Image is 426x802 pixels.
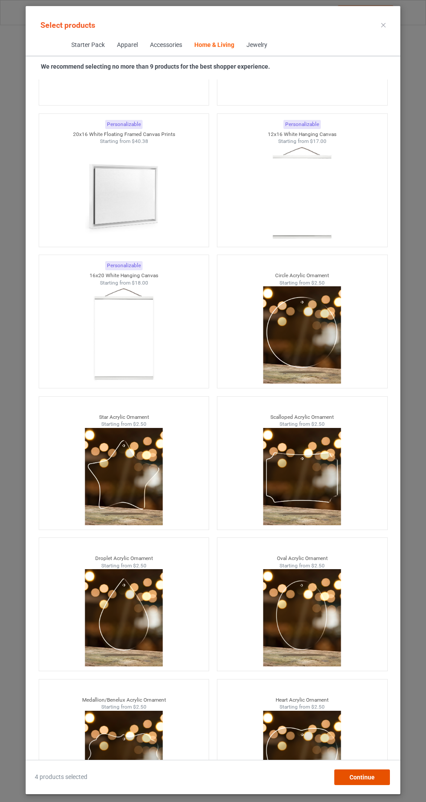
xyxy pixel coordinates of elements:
[311,704,325,710] span: $2.50
[311,563,325,569] span: $2.50
[217,421,387,428] div: Starting from
[217,555,387,562] div: Oval Acrylic Ornament
[133,421,146,427] span: $2.50
[217,131,387,138] div: 12x16 White Hanging Canvas
[39,703,209,711] div: Starting from
[263,145,341,242] img: regular.jpg
[39,562,209,570] div: Starting from
[65,35,110,56] span: Starter Pack
[263,428,341,525] img: scalloped-thumbnail.png
[39,421,209,428] div: Starting from
[39,138,209,145] div: Starting from
[131,138,148,144] span: $40.38
[39,272,209,279] div: 16x20 White Hanging Canvas
[39,696,209,704] div: Medallion/Benelux Acrylic Ornament
[246,41,267,50] div: Jewelry
[39,131,209,138] div: 20x16 White Floating Framed Canvas Prints
[39,414,209,421] div: Star Acrylic Ornament
[39,279,209,287] div: Starting from
[131,280,148,286] span: $18.00
[40,20,95,30] span: Select products
[217,414,387,421] div: Scalloped Acrylic Ornament
[105,261,143,270] div: Personalizable
[133,704,146,710] span: $2.50
[334,769,390,785] div: Continue
[311,280,325,286] span: $2.50
[283,120,321,129] div: Personalizable
[41,63,270,70] strong: We recommend selecting no more than 9 products for the best shopper experience.
[217,703,387,711] div: Starting from
[217,562,387,570] div: Starting from
[85,428,163,525] img: star-thumbnail.png
[217,696,387,704] div: Heart Acrylic Ornament
[217,272,387,279] div: Circle Acrylic Ornament
[35,773,87,782] span: 4 products selected
[85,569,163,666] img: drop-thumbnail.png
[116,41,137,50] div: Apparel
[85,145,163,242] img: regular.jpg
[133,563,146,569] span: $2.50
[349,774,375,781] span: Continue
[150,41,182,50] div: Accessories
[217,279,387,287] div: Starting from
[85,286,163,384] img: regular.jpg
[263,569,341,666] img: oval-thumbnail.png
[263,286,341,384] img: circle-thumbnail.png
[105,120,143,129] div: Personalizable
[311,421,325,427] span: $2.50
[310,138,326,144] span: $17.00
[217,138,387,145] div: Starting from
[39,555,209,562] div: Droplet Acrylic Ornament
[194,41,234,50] div: Home & Living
